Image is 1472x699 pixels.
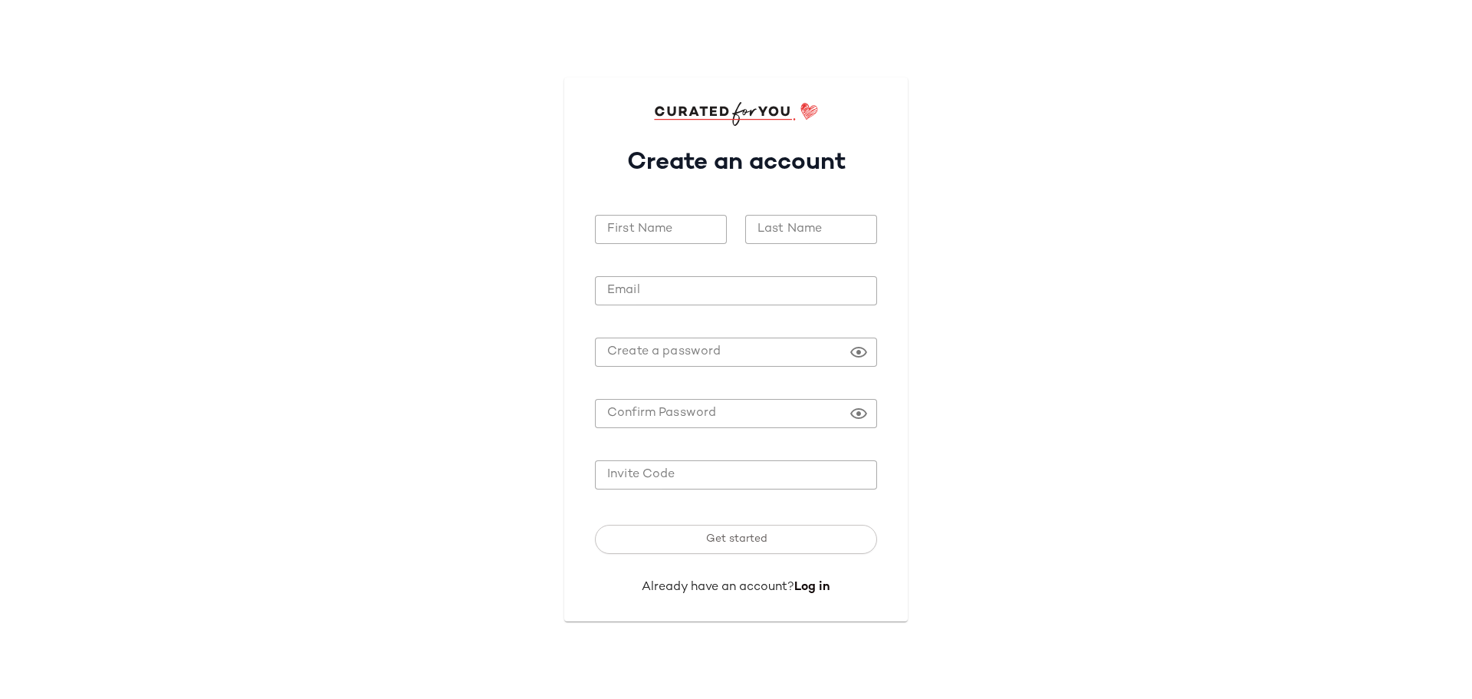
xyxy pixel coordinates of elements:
[595,525,877,554] button: Get started
[595,126,877,190] h1: Create an account
[794,581,830,594] a: Log in
[705,533,767,546] span: Get started
[642,581,794,594] span: Already have an account?
[654,102,819,125] img: cfy_login_logo.DGdB1djN.svg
